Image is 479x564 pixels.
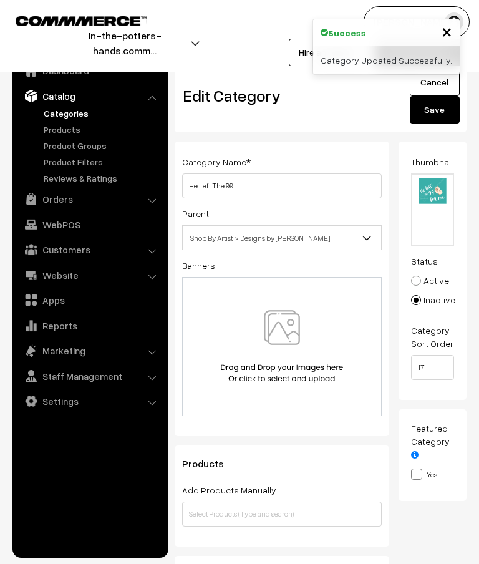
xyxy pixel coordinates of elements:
a: COMMMERCE [16,12,125,27]
a: Settings [16,390,164,412]
button: in-the-potters-hands.comm… [19,27,230,59]
a: Product Groups [41,139,164,152]
a: Reports [16,314,164,337]
a: Website [16,264,164,286]
img: COMMMERCE [16,16,147,26]
a: Reviews & Ratings [41,172,164,185]
label: Category Name [182,155,251,168]
input: Select Products (Type and search) [182,502,382,527]
label: Banners [182,259,215,272]
img: user [445,12,463,31]
input: Enter Number [411,355,455,380]
label: Thumbnail [411,155,453,168]
span: Shop By Artist > Designs by Emily Alexander [183,227,381,249]
span: Shop By Artist > Designs by Emily Alexander [182,225,382,250]
label: Parent [182,207,209,220]
a: Hire an Expert [289,39,364,66]
label: Featured Category [411,422,455,461]
input: Category Name [182,173,382,198]
label: Inactive [411,293,455,306]
a: Orders [16,188,164,210]
a: WebPOS [16,213,164,236]
a: Products [41,123,164,136]
a: Marketing [16,339,164,362]
button: Close [442,22,452,41]
a: Staff Management [16,365,164,387]
label: Category Sort Order [411,324,455,350]
button: Save [410,96,460,124]
label: Active [411,274,449,287]
a: Product Filters [41,155,164,168]
a: Categories [41,107,164,120]
span: Products [182,457,239,470]
h2: Edit Category [183,86,385,105]
a: Apps [16,289,164,311]
div: Category Updated Successfully. [313,46,460,74]
a: Catalog [16,85,164,107]
strong: Success [328,26,366,39]
label: Yes [411,467,437,480]
a: Cancel [410,69,460,96]
label: Status [411,255,438,268]
a: Customers [16,238,164,261]
label: Add Products Manually [182,484,276,497]
button: [PERSON_NAME]… [364,6,470,37]
span: × [442,19,452,42]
